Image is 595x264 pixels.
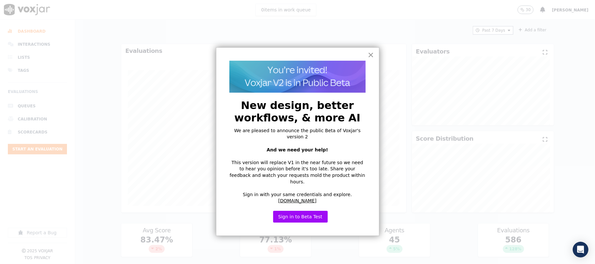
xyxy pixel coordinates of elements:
button: Sign in to Beta Test [273,211,328,223]
a: [DOMAIN_NAME] [278,198,317,203]
strong: And we need your help! [267,147,328,152]
span: Sign in with your same credentials and explore. [243,192,352,197]
div: Open Intercom Messenger [573,242,588,257]
p: We are pleased to announce the public Beta of Voxjar's version 2 [229,128,366,140]
h2: New design, better workflows, & more AI [229,99,366,124]
p: This version will replace V1 in the near future so we need to hear you opinion before it's too la... [229,160,366,185]
button: Close [368,50,374,60]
